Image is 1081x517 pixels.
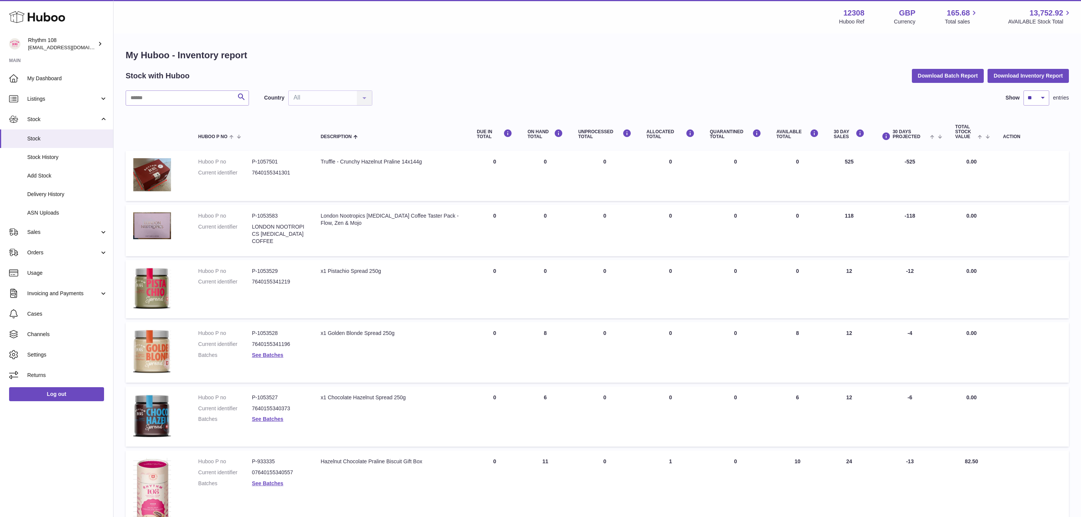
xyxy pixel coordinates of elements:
span: Sales [27,229,100,236]
dt: Batches [198,352,252,359]
td: 0 [571,322,639,383]
div: DUE IN TOTAL [477,129,512,139]
td: 0 [520,260,571,318]
span: Orders [27,249,100,256]
td: 12 [826,322,873,383]
dd: LONDON NOOTROPICS [MEDICAL_DATA] COFFEE [252,223,306,245]
img: product image [133,158,171,192]
div: Huboo Ref [839,18,865,25]
span: Listings [27,95,100,103]
img: product image [133,330,171,373]
td: -118 [872,205,947,256]
span: Stock [27,135,107,142]
label: Country [264,94,285,101]
span: AVAILABLE Stock Total [1008,18,1072,25]
div: Truffle - Crunchy Hazelnut Praline 14x144g [320,158,462,165]
dt: Batches [198,480,252,487]
span: Total stock value [955,125,976,140]
dd: P-1057501 [252,158,306,165]
span: 0 [734,268,737,274]
button: Download Batch Report [912,69,984,83]
td: 0 [469,322,520,383]
td: 0 [520,151,571,201]
div: ALLOCATED Total [647,129,695,139]
span: 0.00 [966,159,977,165]
h2: Stock with Huboo [126,71,190,81]
dt: Huboo P no [198,394,252,401]
span: 0.00 [966,394,977,400]
dd: P-1053583 [252,212,306,220]
img: orders@rhythm108.com [9,38,20,50]
span: My Dashboard [27,75,107,82]
td: -12 [872,260,947,318]
dd: P-1053529 [252,268,306,275]
td: 6 [769,386,826,447]
div: Action [1003,134,1061,139]
span: Add Stock [27,172,107,179]
dt: Current identifier [198,469,252,476]
a: See Batches [252,352,283,358]
a: 165.68 Total sales [945,8,978,25]
span: 0 [734,458,737,464]
h1: My Huboo - Inventory report [126,49,1069,61]
span: Delivery History [27,191,107,198]
span: 13,752.92 [1030,8,1063,18]
span: 0 [734,394,737,400]
td: 0 [571,205,639,256]
a: See Batches [252,416,283,422]
span: Returns [27,372,107,379]
span: Channels [27,331,107,338]
span: 0.00 [966,213,977,219]
div: ON HAND Total [527,129,563,139]
dt: Huboo P no [198,212,252,220]
td: 12 [826,386,873,447]
span: 165.68 [947,8,970,18]
span: Description [320,134,352,139]
div: x1 Pistachio Spread 250g [320,268,462,275]
td: -6 [872,386,947,447]
td: 0 [769,260,826,318]
dd: 07640155340557 [252,469,306,476]
div: Rhythm 108 [28,37,96,51]
td: 525 [826,151,873,201]
dt: Batches [198,416,252,423]
td: 0 [571,151,639,201]
span: 82.50 [965,458,978,464]
dt: Current identifier [198,278,252,285]
dd: P-933335 [252,458,306,465]
dt: Current identifier [198,223,252,245]
span: Total sales [945,18,978,25]
td: 0 [769,151,826,201]
span: 0.00 [966,330,977,336]
dd: 7640155341301 [252,169,306,176]
td: -4 [872,322,947,383]
label: Show [1006,94,1020,101]
span: Invoicing and Payments [27,290,100,297]
dt: Huboo P no [198,330,252,337]
div: x1 Chocolate Hazelnut Spread 250g [320,394,462,401]
a: Log out [9,387,104,401]
span: Cases [27,310,107,318]
span: 0 [734,330,737,336]
td: 0 [469,386,520,447]
dd: 7640155341196 [252,341,306,348]
td: 8 [769,322,826,383]
dt: Huboo P no [198,458,252,465]
td: 0 [520,205,571,256]
dt: Current identifier [198,341,252,348]
span: 0 [734,213,737,219]
span: [EMAIL_ADDRESS][DOMAIN_NAME] [28,44,111,50]
span: Stock [27,116,100,123]
td: 118 [826,205,873,256]
a: See Batches [252,480,283,486]
dt: Huboo P no [198,158,252,165]
td: -525 [872,151,947,201]
span: entries [1053,94,1069,101]
span: Settings [27,351,107,358]
span: Huboo P no [198,134,227,139]
td: 0 [639,260,702,318]
td: 0 [639,322,702,383]
img: product image [133,394,171,438]
span: 30 DAYS PROJECTED [893,129,928,139]
div: London Nootropics [MEDICAL_DATA] Coffee Taster Pack - Flow, Zen & Mojo [320,212,462,227]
